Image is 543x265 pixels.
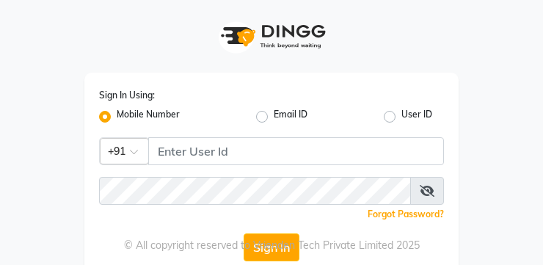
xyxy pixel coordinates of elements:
a: Forgot Password? [368,208,444,219]
input: Username [99,177,411,205]
label: User ID [401,108,432,126]
input: Username [148,137,444,165]
label: Sign In Using: [99,89,155,102]
label: Email ID [274,108,307,126]
button: Sign In [244,233,299,261]
img: logo1.svg [213,15,330,58]
label: Mobile Number [117,108,180,126]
